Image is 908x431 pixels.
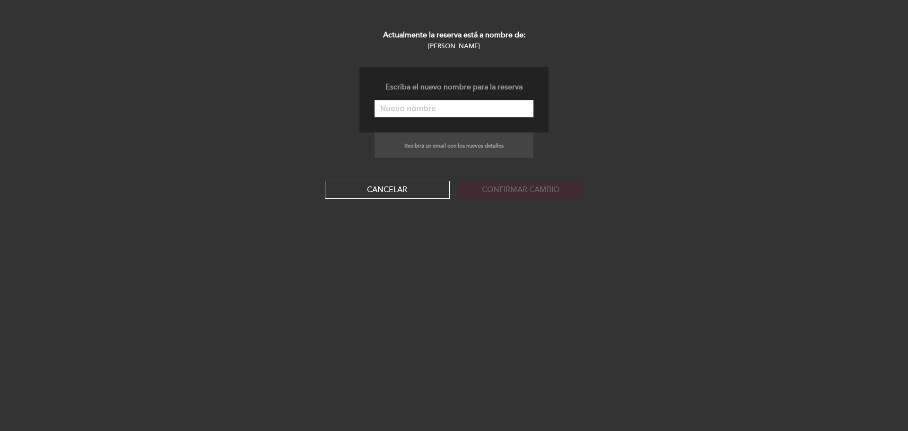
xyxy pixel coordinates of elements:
div: Escriba el nuevo nombre para la reserva [375,82,533,93]
small: Recibirá un email con los nuevos detalles [404,142,504,149]
button: Confirmar cambio [458,181,583,199]
b: Actualmente la reserva está a nombre de: [383,30,525,40]
button: Cancelar [325,181,450,199]
small: [PERSON_NAME] [428,42,480,50]
input: Nuevo nombre [375,100,533,117]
